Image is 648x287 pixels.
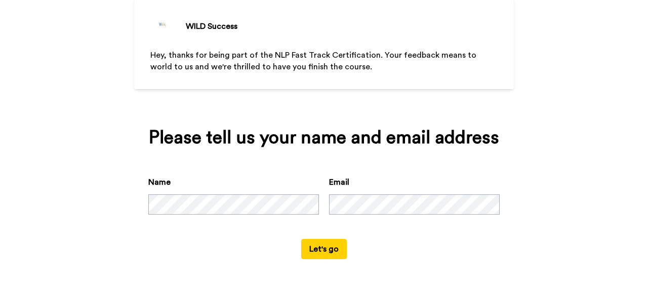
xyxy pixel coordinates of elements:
div: WILD Success [186,20,237,32]
div: Please tell us your name and email address [148,128,500,148]
button: Let's go [301,239,347,259]
label: Name [148,176,171,188]
label: Email [329,176,349,188]
span: Hey, thanks for being part of the NLP Fast Track Certification. Your feedback means to world to u... [150,51,478,71]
